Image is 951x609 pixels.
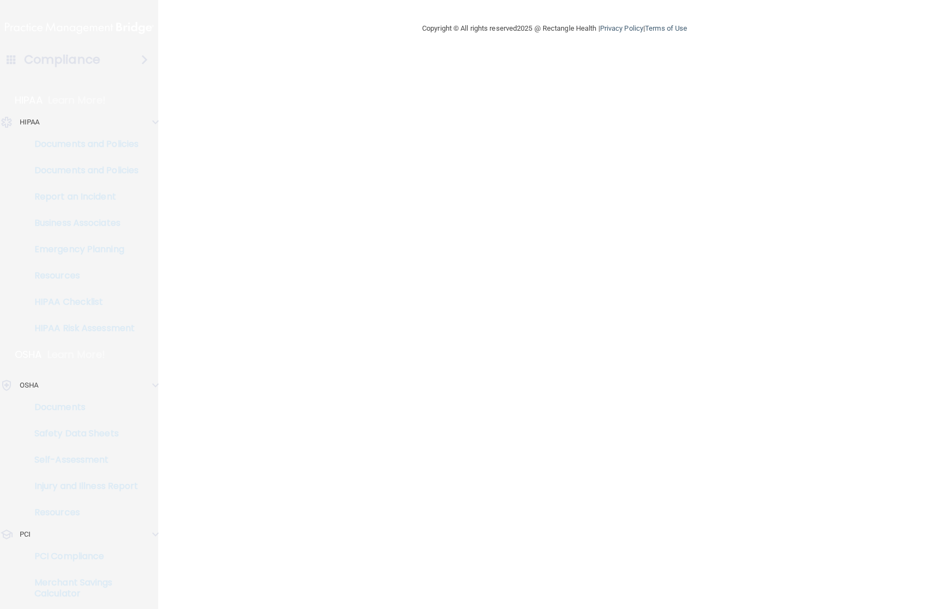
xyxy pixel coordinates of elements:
p: Injury and Illness Report [7,481,157,492]
p: Documents and Policies [7,165,157,176]
p: Documents and Policies [7,139,157,150]
p: HIPAA [15,94,43,107]
a: Privacy Policy [600,24,643,32]
p: HIPAA [20,116,40,129]
p: Business Associates [7,218,157,229]
p: Emergency Planning [7,244,157,255]
p: Resources [7,507,157,518]
p: HIPAA Checklist [7,297,157,308]
p: Resources [7,270,157,281]
p: Self-Assessment [7,454,157,465]
img: PMB logo [5,17,154,39]
p: PCI [20,528,31,541]
p: Learn More! [48,348,106,361]
p: PCI Compliance [7,551,157,562]
a: Terms of Use [645,24,687,32]
p: OSHA [20,379,38,392]
h4: Compliance [24,52,100,67]
div: Copyright © All rights reserved 2025 @ Rectangle Health | | [355,11,754,46]
p: HIPAA Risk Assessment [7,323,157,334]
p: Documents [7,402,157,413]
p: Learn More! [48,94,106,107]
p: Merchant Savings Calculator [7,577,157,599]
p: Safety Data Sheets [7,428,157,439]
p: Report an Incident [7,191,157,202]
p: OSHA [15,348,42,361]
